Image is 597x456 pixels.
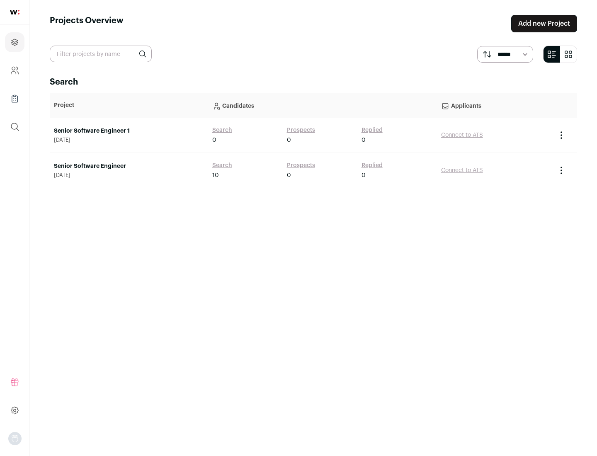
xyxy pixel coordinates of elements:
[441,97,548,114] p: Applicants
[212,126,232,134] a: Search
[54,172,204,179] span: [DATE]
[50,76,577,88] h2: Search
[212,97,433,114] p: Candidates
[441,167,483,173] a: Connect to ATS
[54,137,204,143] span: [DATE]
[287,126,315,134] a: Prospects
[5,32,24,52] a: Projects
[54,101,204,109] p: Project
[50,15,124,32] h1: Projects Overview
[287,136,291,144] span: 0
[362,136,366,144] span: 0
[54,162,204,170] a: Senior Software Engineer
[10,10,19,15] img: wellfound-shorthand-0d5821cbd27db2630d0214b213865d53afaa358527fdda9d0ea32b1df1b89c2c.svg
[5,89,24,109] a: Company Lists
[511,15,577,32] a: Add new Project
[54,127,204,135] a: Senior Software Engineer 1
[362,161,383,170] a: Replied
[212,171,219,179] span: 10
[8,432,22,445] button: Open dropdown
[212,136,216,144] span: 0
[287,161,315,170] a: Prospects
[556,130,566,140] button: Project Actions
[8,432,22,445] img: nopic.png
[362,171,366,179] span: 0
[556,165,566,175] button: Project Actions
[212,161,232,170] a: Search
[50,46,152,62] input: Filter projects by name
[287,171,291,179] span: 0
[362,126,383,134] a: Replied
[5,61,24,80] a: Company and ATS Settings
[441,132,483,138] a: Connect to ATS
